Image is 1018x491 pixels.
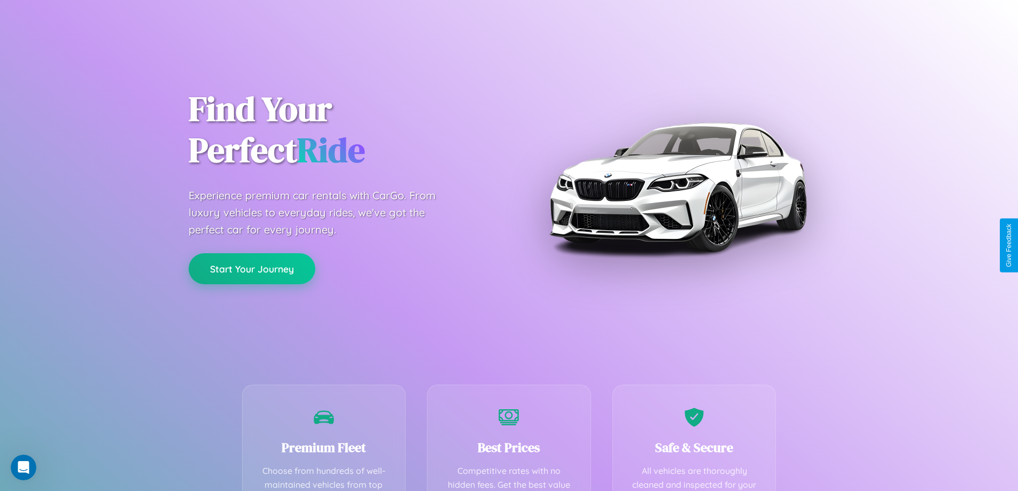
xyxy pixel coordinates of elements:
img: Premium BMW car rental vehicle [544,53,811,321]
h3: Premium Fleet [259,439,390,456]
p: Experience premium car rentals with CarGo. From luxury vehicles to everyday rides, we've got the ... [189,187,456,238]
h3: Safe & Secure [629,439,760,456]
iframe: Intercom live chat [11,455,36,480]
span: Ride [297,127,365,173]
h3: Best Prices [444,439,574,456]
h1: Find Your Perfect [189,89,493,171]
div: Give Feedback [1005,224,1013,267]
button: Start Your Journey [189,253,315,284]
